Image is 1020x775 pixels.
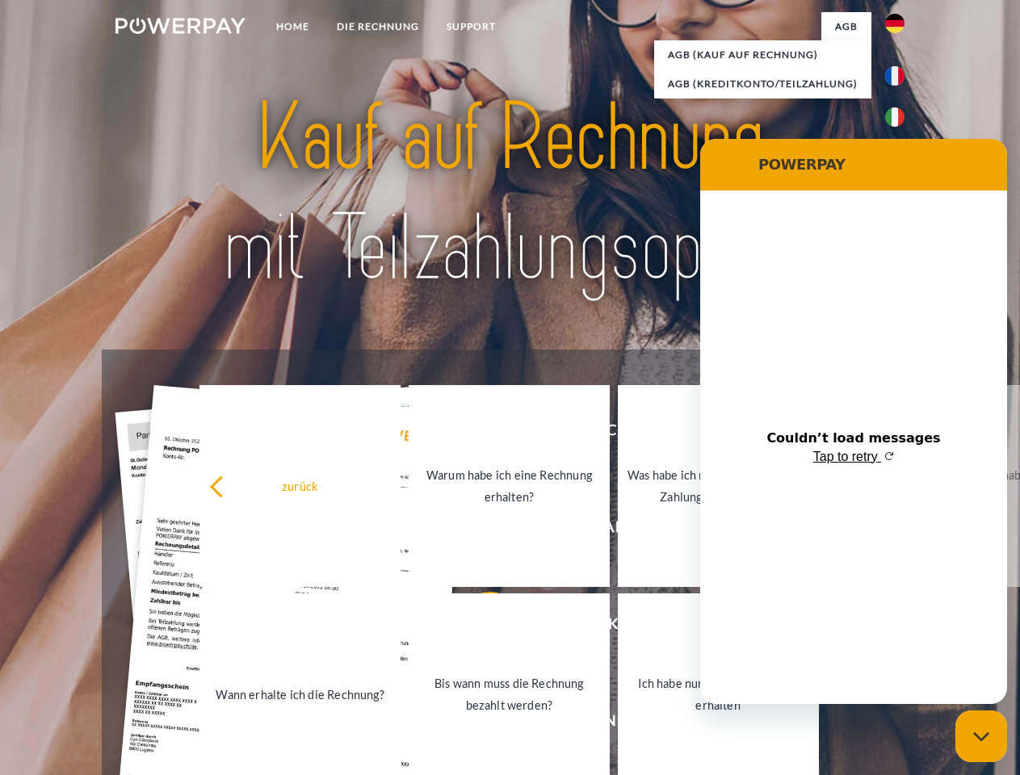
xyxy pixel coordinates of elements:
div: Bis wann muss die Rechnung bezahlt werden? [418,672,600,716]
img: it [885,107,905,127]
div: Warum habe ich eine Rechnung erhalten? [418,464,600,508]
a: SUPPORT [433,12,510,41]
div: zurück [209,475,391,496]
a: AGB (Kreditkonto/Teilzahlung) [654,69,871,98]
img: title-powerpay_de.svg [154,77,866,309]
div: Wann erhalte ich die Rechnung? [209,683,391,705]
div: Ich habe nur eine Teillieferung erhalten [628,672,809,716]
iframe: Button to launch messaging window [955,710,1007,762]
a: AGB (Kauf auf Rechnung) [654,40,871,69]
a: Home [262,12,323,41]
img: logo-powerpay-white.svg [115,18,246,34]
img: de [885,14,905,33]
img: fr [885,66,905,86]
iframe: Messaging window [700,139,1007,704]
div: Was habe ich noch offen, ist meine Zahlung eingegangen? [628,464,809,508]
a: agb [821,12,871,41]
a: Was habe ich noch offen, ist meine Zahlung eingegangen? [618,385,819,587]
a: DIE RECHNUNG [323,12,433,41]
